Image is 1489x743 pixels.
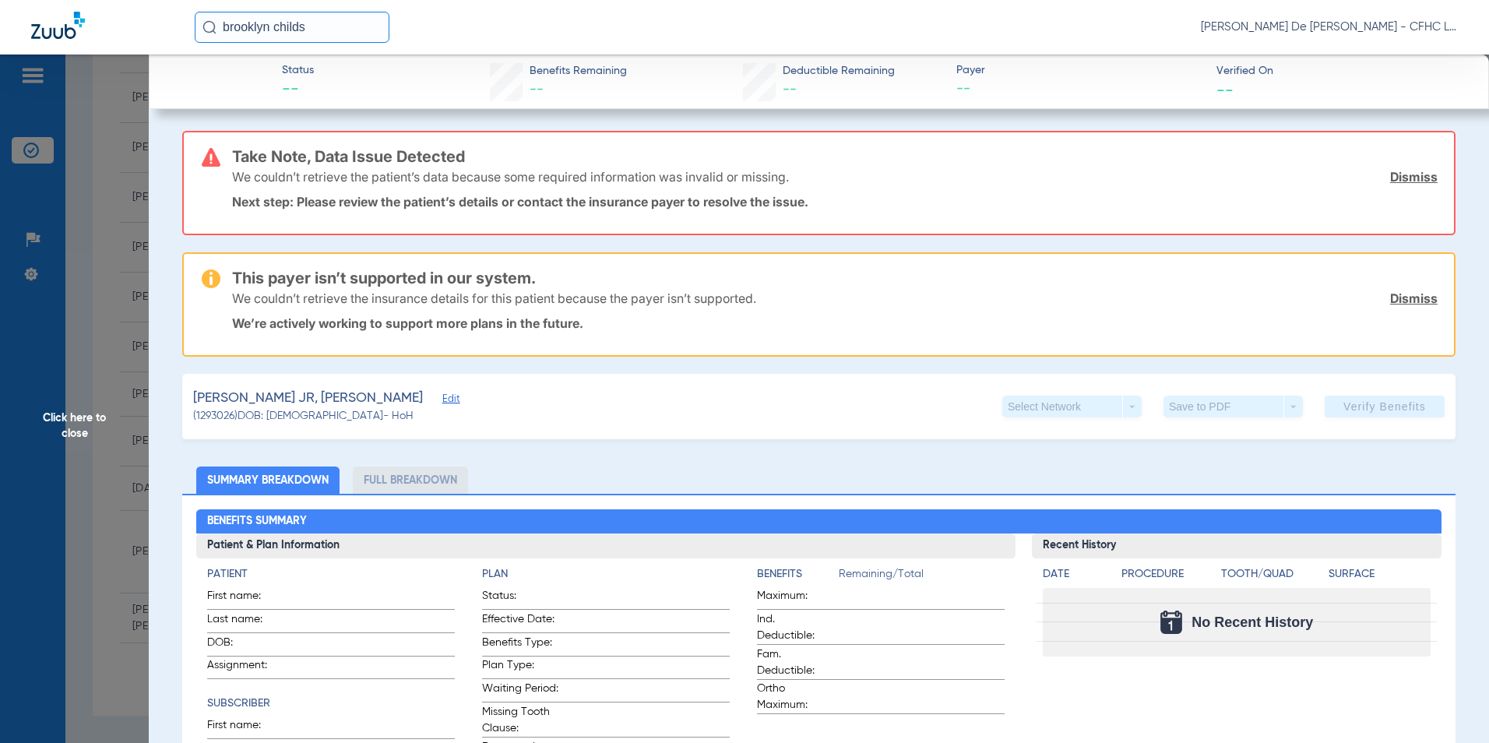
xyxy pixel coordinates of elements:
span: -- [956,79,1203,99]
p: We’re actively working to support more plans in the future. [232,315,1438,331]
span: Remaining/Total [839,566,1005,588]
h4: Patient [207,566,455,583]
span: Verified On [1216,63,1463,79]
span: [PERSON_NAME] De [PERSON_NAME] - CFHC Lake Wales Dental [1201,19,1458,35]
app-breakdown-title: Benefits [757,566,839,588]
span: -- [530,83,544,97]
h2: Benefits Summary [196,509,1442,534]
span: Plan Type: [482,657,558,678]
input: Search for patients [195,12,389,43]
h4: Subscriber [207,695,455,712]
span: (1293026) DOB: [DEMOGRAPHIC_DATA] - HoH [193,408,414,424]
img: Search Icon [202,20,216,34]
span: Maximum: [757,588,833,609]
h4: Plan [482,566,730,583]
span: Edit [442,393,456,408]
p: We couldn’t retrieve the insurance details for this patient because the payer isn’t supported. [232,291,756,306]
span: No Recent History [1192,614,1313,630]
span: Deductible Remaining [783,63,895,79]
h4: Tooth/Quad [1221,566,1323,583]
span: First name: [207,588,283,609]
span: -- [1216,81,1234,97]
span: Benefits Type: [482,635,558,656]
h3: Take Note, Data Issue Detected [232,149,1438,164]
span: Fam. Deductible: [757,646,833,679]
span: -- [783,83,797,97]
span: First name: [207,717,283,738]
h4: Procedure [1121,566,1216,583]
p: Next step: Please review the patient’s details or contact the insurance payer to resolve the issue. [232,194,1438,210]
span: Benefits Remaining [530,63,627,79]
a: Dismiss [1390,169,1438,185]
span: Last name: [207,611,283,632]
span: Payer [956,62,1203,79]
img: Calendar [1160,611,1182,634]
span: Missing Tooth Clause: [482,704,558,737]
span: Waiting Period: [482,681,558,702]
li: Summary Breakdown [196,467,340,494]
img: Zuub Logo [31,12,85,39]
app-breakdown-title: Procedure [1121,566,1216,588]
span: [PERSON_NAME] JR, [PERSON_NAME] [193,389,423,408]
h3: Recent History [1032,533,1441,558]
span: DOB: [207,635,283,656]
img: error-icon [202,148,220,167]
h3: Patient & Plan Information [196,533,1016,558]
app-breakdown-title: Date [1043,566,1108,588]
p: We couldn’t retrieve the patient’s data because some required information was invalid or missing. [232,169,789,185]
span: Ind. Deductible: [757,611,833,644]
h3: This payer isn’t supported in our system. [232,270,1438,286]
span: Status: [482,588,558,609]
li: Full Breakdown [353,467,468,494]
app-breakdown-title: Tooth/Quad [1221,566,1323,588]
span: Assignment: [207,657,283,678]
h4: Date [1043,566,1108,583]
iframe: Chat Widget [1411,668,1489,743]
span: Effective Date: [482,611,558,632]
app-breakdown-title: Surface [1329,566,1431,588]
span: Status [282,62,314,79]
span: Ortho Maximum: [757,681,833,713]
a: Dismiss [1390,291,1438,306]
span: -- [282,79,314,101]
h4: Benefits [757,566,839,583]
img: warning-icon [202,269,220,288]
h4: Surface [1329,566,1431,583]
